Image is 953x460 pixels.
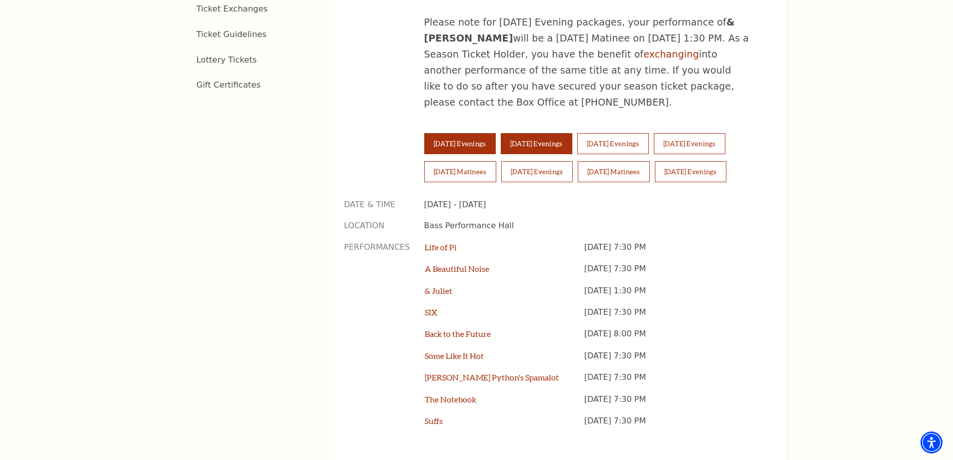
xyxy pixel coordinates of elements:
a: [PERSON_NAME] Python's Spamalot [425,372,559,382]
p: Performances [344,242,410,437]
p: Date & Time [344,199,409,210]
button: [DATE] Evenings [424,133,496,154]
a: Some Like It Hot [425,351,484,360]
p: [DATE] 1:30 PM [584,285,757,307]
a: Suffs [425,416,443,425]
p: [DATE] 7:30 PM [584,372,757,393]
a: & Juliet [425,286,452,295]
button: [DATE] Evenings [577,133,649,154]
a: Life of Pi [425,242,457,252]
a: Lottery Tickets [197,55,257,65]
button: [DATE] Evenings [655,161,726,182]
button: [DATE] Evenings [501,161,573,182]
p: [DATE] 7:30 PM [584,307,757,328]
button: [DATE] Matinees [424,161,496,182]
p: [DATE] 7:30 PM [584,350,757,372]
a: exchanging [643,49,699,60]
a: Back to the Future [425,329,491,338]
p: [DATE] 7:30 PM [584,415,757,437]
a: The Notebook [425,394,476,404]
button: [DATE] Evenings [501,133,572,154]
button: [DATE] Matinees [578,161,650,182]
p: [DATE] 7:30 PM [584,242,757,263]
p: [DATE] 8:00 PM [584,328,757,350]
a: Ticket Exchanges [197,4,268,14]
p: [DATE] 7:30 PM [584,263,757,285]
a: SIX [425,307,437,317]
button: [DATE] Evenings [654,133,725,154]
p: Location [344,220,409,231]
strong: & [PERSON_NAME] [424,17,735,44]
a: Gift Certificates [197,80,261,90]
p: Bass Performance Hall [424,220,757,231]
a: Ticket Guidelines [197,30,267,39]
div: Accessibility Menu [920,431,942,453]
p: [DATE] - [DATE] [424,199,757,210]
p: Please note for [DATE] Evening packages, your performance of will be a [DATE] Matinee on [DATE] 1... [424,15,749,111]
a: A Beautiful Noise [425,264,489,273]
p: [DATE] 7:30 PM [584,394,757,415]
